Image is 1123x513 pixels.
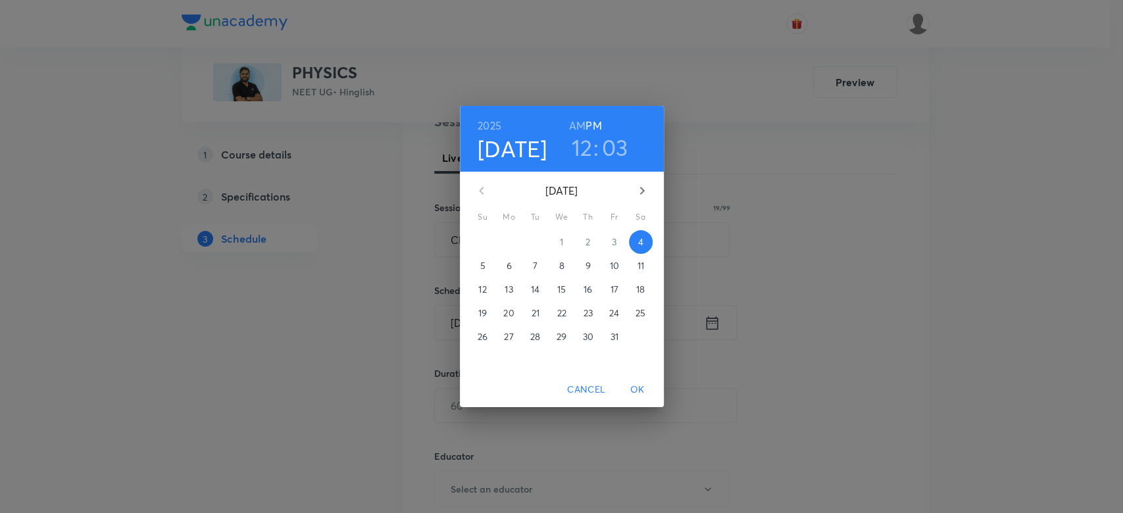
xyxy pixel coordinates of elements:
p: 15 [557,283,566,296]
button: AM [569,116,586,135]
span: We [550,210,574,224]
p: 21 [531,306,539,320]
button: 15 [550,278,574,301]
button: 2025 [478,116,501,135]
button: 14 [524,278,547,301]
h3: : [593,134,599,161]
p: 5 [480,259,485,272]
button: 23 [576,301,600,325]
button: 26 [471,325,495,349]
p: 7 [533,259,537,272]
button: Cancel [562,378,611,402]
p: 12 [478,283,486,296]
span: Th [576,210,600,224]
button: 13 [497,278,521,301]
p: 18 [636,283,645,296]
p: 4 [637,235,643,249]
button: 31 [603,325,626,349]
button: 21 [524,301,547,325]
p: 10 [609,259,618,272]
button: 22 [550,301,574,325]
p: 9 [585,259,590,272]
p: 26 [478,330,487,343]
button: 24 [603,301,626,325]
button: 6 [497,254,521,278]
button: 10 [603,254,626,278]
button: 7 [524,254,547,278]
button: 20 [497,301,521,325]
p: 28 [530,330,540,343]
button: 12 [471,278,495,301]
button: 9 [576,254,600,278]
p: 22 [557,306,566,320]
button: 4 [629,230,653,254]
button: 30 [576,325,600,349]
p: 25 [636,306,645,320]
p: 29 [557,330,566,343]
button: 16 [576,278,600,301]
span: Sa [629,210,653,224]
p: [DATE] [497,183,626,199]
p: 20 [503,306,514,320]
p: 6 [506,259,511,272]
p: 23 [583,306,592,320]
p: 14 [531,283,539,296]
p: 27 [504,330,513,343]
button: 25 [629,301,653,325]
button: 27 [497,325,521,349]
p: 17 [610,283,618,296]
button: 12 [572,134,593,161]
p: 30 [582,330,593,343]
p: 19 [478,306,487,320]
p: 11 [637,259,643,272]
p: 13 [505,283,512,296]
span: Cancel [567,381,605,398]
span: Fr [603,210,626,224]
span: Tu [524,210,547,224]
button: 19 [471,301,495,325]
p: 8 [559,259,564,272]
p: 31 [610,330,618,343]
button: 18 [629,278,653,301]
span: Su [471,210,495,224]
button: 29 [550,325,574,349]
span: Mo [497,210,521,224]
span: OK [622,381,653,398]
button: 5 [471,254,495,278]
button: OK [616,378,659,402]
button: 03 [602,134,628,161]
button: [DATE] [478,135,547,162]
p: 24 [609,306,619,320]
button: PM [586,116,601,135]
button: 8 [550,254,574,278]
p: 16 [584,283,592,296]
button: 28 [524,325,547,349]
button: 17 [603,278,626,301]
button: 11 [629,254,653,278]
